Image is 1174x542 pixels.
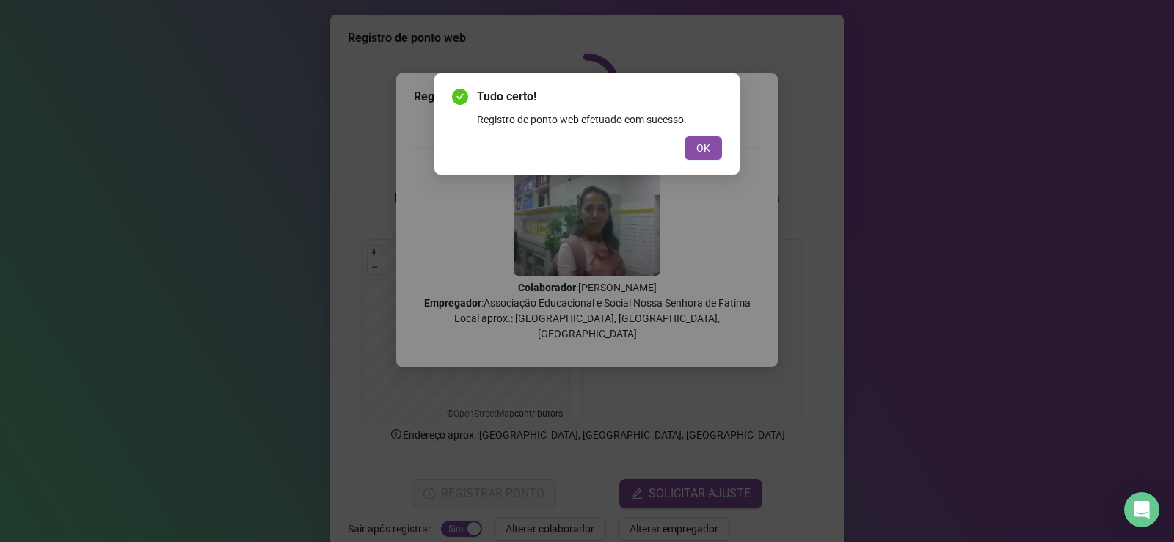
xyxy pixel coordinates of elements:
span: OK [696,140,710,156]
span: Tudo certo! [477,88,722,106]
div: Open Intercom Messenger [1124,492,1159,527]
div: Registro de ponto web efetuado com sucesso. [477,111,722,128]
button: OK [685,136,722,160]
span: check-circle [452,89,468,105]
